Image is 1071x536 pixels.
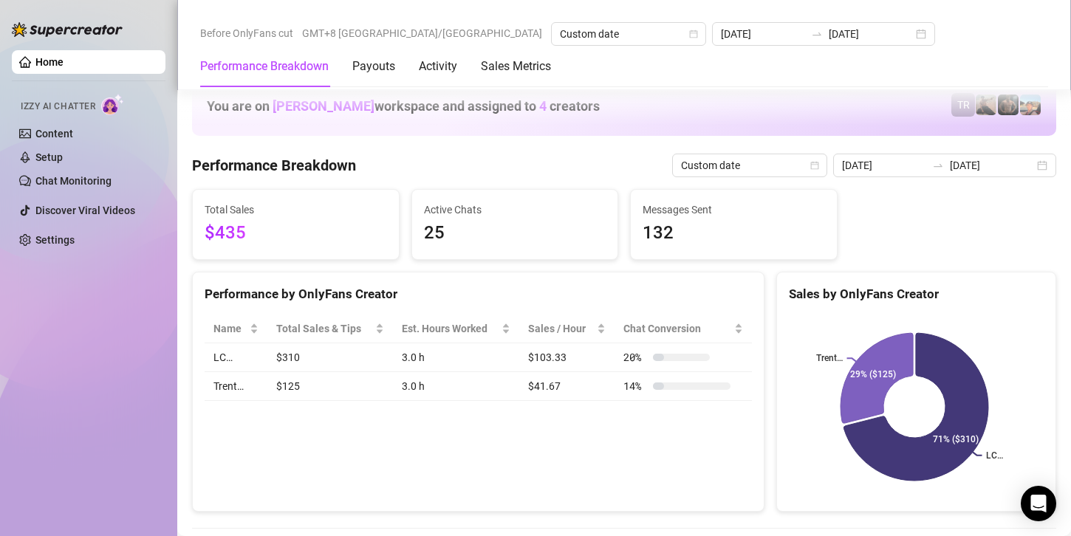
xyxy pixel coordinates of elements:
[519,343,615,372] td: $103.33
[276,320,372,337] span: Total Sales & Tips
[35,56,64,68] a: Home
[35,128,73,140] a: Content
[192,155,356,176] h4: Performance Breakdown
[643,202,825,218] span: Messages Sent
[815,354,842,364] text: Trent…
[615,315,751,343] th: Chat Conversion
[12,22,123,37] img: logo-BBDzfeDw.svg
[519,315,615,343] th: Sales / Hour
[623,320,730,337] span: Chat Conversion
[623,349,647,365] span: 20 %
[528,320,594,337] span: Sales / Hour
[789,284,1044,304] div: Sales by OnlyFans Creator
[1021,486,1056,521] div: Open Intercom Messenger
[643,219,825,247] span: 132
[205,315,267,343] th: Name
[352,58,395,75] div: Payouts
[721,26,805,42] input: Start date
[1020,95,1041,115] img: Zach
[207,98,600,114] h1: You are on workspace and assigned to creators
[829,26,913,42] input: End date
[302,22,542,44] span: GMT+8 [GEOGRAPHIC_DATA]/[GEOGRAPHIC_DATA]
[205,284,752,304] div: Performance by OnlyFans Creator
[842,157,926,173] input: Start date
[35,151,63,163] a: Setup
[35,205,135,216] a: Discover Viral Videos
[623,378,647,394] span: 14 %
[424,202,606,218] span: Active Chats
[205,343,267,372] td: LC…
[986,450,1003,461] text: LC…
[393,343,519,372] td: 3.0 h
[35,175,112,187] a: Chat Monitoring
[267,315,393,343] th: Total Sales & Tips
[560,23,697,45] span: Custom date
[273,98,374,114] span: [PERSON_NAME]
[21,100,95,114] span: Izzy AI Chatter
[689,30,698,38] span: calendar
[213,320,247,337] span: Name
[200,22,293,44] span: Before OnlyFans cut
[519,372,615,401] td: $41.67
[976,95,996,115] img: LC
[205,219,387,247] span: $435
[957,97,970,113] span: TR
[200,58,329,75] div: Performance Breakdown
[205,202,387,218] span: Total Sales
[101,94,124,115] img: AI Chatter
[932,159,944,171] span: to
[419,58,457,75] div: Activity
[810,161,819,170] span: calendar
[681,154,818,176] span: Custom date
[267,372,393,401] td: $125
[539,98,547,114] span: 4
[267,343,393,372] td: $310
[35,234,75,246] a: Settings
[205,372,267,401] td: Trent…
[402,320,499,337] div: Est. Hours Worked
[998,95,1019,115] img: Trent
[932,159,944,171] span: swap-right
[481,58,551,75] div: Sales Metrics
[811,28,823,40] span: to
[393,372,519,401] td: 3.0 h
[950,157,1034,173] input: End date
[811,28,823,40] span: swap-right
[424,219,606,247] span: 25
